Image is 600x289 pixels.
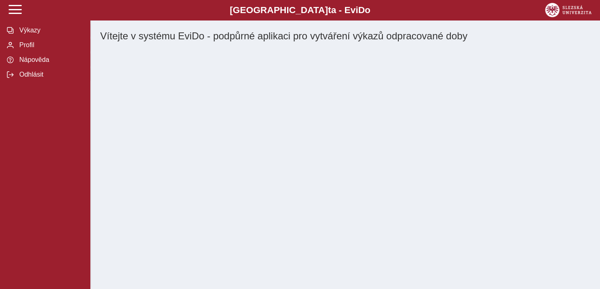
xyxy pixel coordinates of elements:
[17,27,83,34] span: Výkazy
[358,5,365,15] span: D
[545,3,591,17] img: logo_web_su.png
[328,5,331,15] span: t
[365,5,370,15] span: o
[100,30,590,42] h1: Vítejte v systému EviDo - podpůrné aplikaci pro vytváření výkazů odpracované doby
[17,71,83,78] span: Odhlásit
[25,5,575,16] b: [GEOGRAPHIC_DATA] a - Evi
[17,41,83,49] span: Profil
[17,56,83,64] span: Nápověda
